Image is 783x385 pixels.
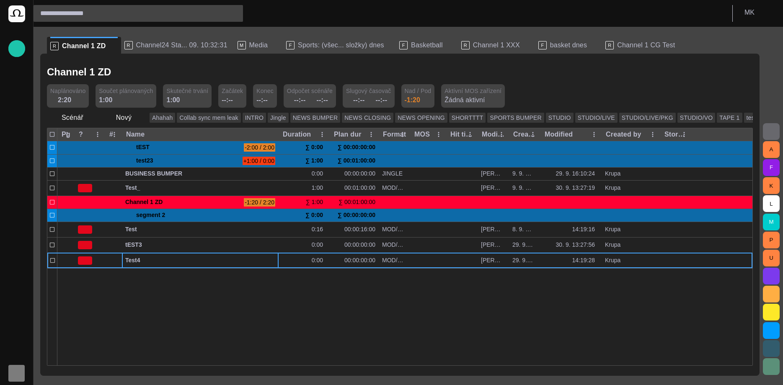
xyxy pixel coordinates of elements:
div: FBasketball [396,37,458,54]
button: ? column menu [92,129,103,140]
button: Story locations column menu [678,129,690,140]
button: TAPE 1 [717,113,742,123]
div: Media-test with filter [8,223,25,240]
button: test [744,113,759,123]
button: STUDIO [546,113,574,123]
span: Editorial Admin [12,294,22,304]
div: --:-- [256,95,268,105]
div: ∑ 1:00 [305,155,326,167]
ul: main menu [8,72,25,357]
div: Channel 1 ZD [125,196,240,209]
span: test23 [136,155,239,167]
button: L [763,195,780,212]
span: AI Assistant [12,327,22,337]
span: tEST3 [125,241,275,249]
span: Story folders [12,93,22,103]
div: Krupa [605,170,624,178]
span: -1:20 / 2:20 [244,198,275,207]
span: Media [249,41,268,49]
span: Skutečné trvání [166,87,208,95]
button: SHORTTTT [449,113,486,123]
p: Administration [12,176,22,185]
button: Scénář [47,110,98,125]
span: Channel24 Sta... 09. 10:32:31 [136,41,227,49]
div: Story locations [664,130,688,139]
button: Created by column menu [647,129,659,140]
p: Octopus [12,344,22,352]
span: Publishing queue KKK [12,126,22,136]
button: Jingle [268,113,289,123]
div: BUSINESS BUMPER [125,168,275,180]
div: ∑ 1:00 [306,198,326,206]
button: Hit time column menu [464,129,476,140]
p: R [461,41,470,49]
div: ∑ 00:01:00:00 [333,155,375,167]
p: My OctopusX [12,260,22,269]
button: MK [738,5,778,20]
span: Naplánováno [50,87,85,95]
span: Social Media [12,277,22,287]
p: Social Media [12,277,22,285]
div: 9. 9. 13:49:28 [512,184,537,192]
div: Krupa [605,256,624,264]
div: 14:19:28 [572,256,599,264]
span: Součet plánovaných [99,87,153,95]
span: Media [12,143,22,153]
p: Publishing queue KKK [12,126,22,134]
div: MOD/PKG [382,256,407,264]
img: Octopus News Room [8,5,25,22]
div: 30. 9. 13:27:56 [556,241,598,249]
p: M [238,41,246,49]
div: 1:00 [312,184,326,192]
span: Channel 1 CG Test [617,41,675,49]
div: 1:00 [99,95,112,105]
div: Martin Krupa (mkrupa) [481,225,506,233]
p: F [399,41,408,49]
p: M K [744,8,755,18]
span: -2:00 / 2:00 [244,143,275,152]
span: Nad / Pod [405,87,432,95]
p: F [286,41,295,49]
span: My OctopusX [12,260,22,270]
button: Modified column menu [588,129,600,140]
div: Created by [606,130,641,139]
div: test23 [125,155,239,167]
span: Test4 [125,256,275,264]
button: Duration column menu [316,129,328,140]
span: [PERSON_NAME]'s media (playout) [12,243,22,253]
button: NEWS OPENING [395,113,447,123]
span: Aktívní MOS zařízení [444,87,501,95]
span: Sports: (všec... složky) dnes [298,41,384,49]
span: Rundowns [12,76,22,86]
div: AI Assistant [8,324,25,341]
p: F [538,41,547,49]
div: 1:00 [166,95,180,105]
div: segment 2 [125,209,275,222]
span: Začátek [222,87,243,95]
div: Octopus [8,341,25,357]
button: INTRO [243,113,266,123]
div: 00:00:00:00 [333,170,375,178]
span: Octopus [12,344,22,354]
span: Odpočet scénáře [287,87,333,95]
button: Modified by column menu [496,129,507,140]
div: 0:16 [312,225,326,233]
div: ∑ 0:00 [305,141,326,154]
button: MOS column menu [433,129,444,140]
button: F [763,159,780,176]
button: STUDIO/LIVE [575,113,618,123]
button: P [763,232,780,248]
div: MOD/PKG [382,184,407,192]
div: RChannel 1 CG Test [602,37,690,54]
div: [PERSON_NAME]'s media (playout) [8,240,25,257]
p: Publishing queue [12,109,22,118]
div: ∑ 0:00 [305,209,326,222]
span: Media-test with filter [12,227,22,237]
div: Hit time [450,130,474,139]
span: Planning [12,160,22,170]
span: Konec [256,87,274,95]
p: AI Assistant [12,327,22,336]
p: R [605,41,614,49]
button: Created column menu [527,129,539,140]
h2: Channel 1 ZD [47,66,111,78]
